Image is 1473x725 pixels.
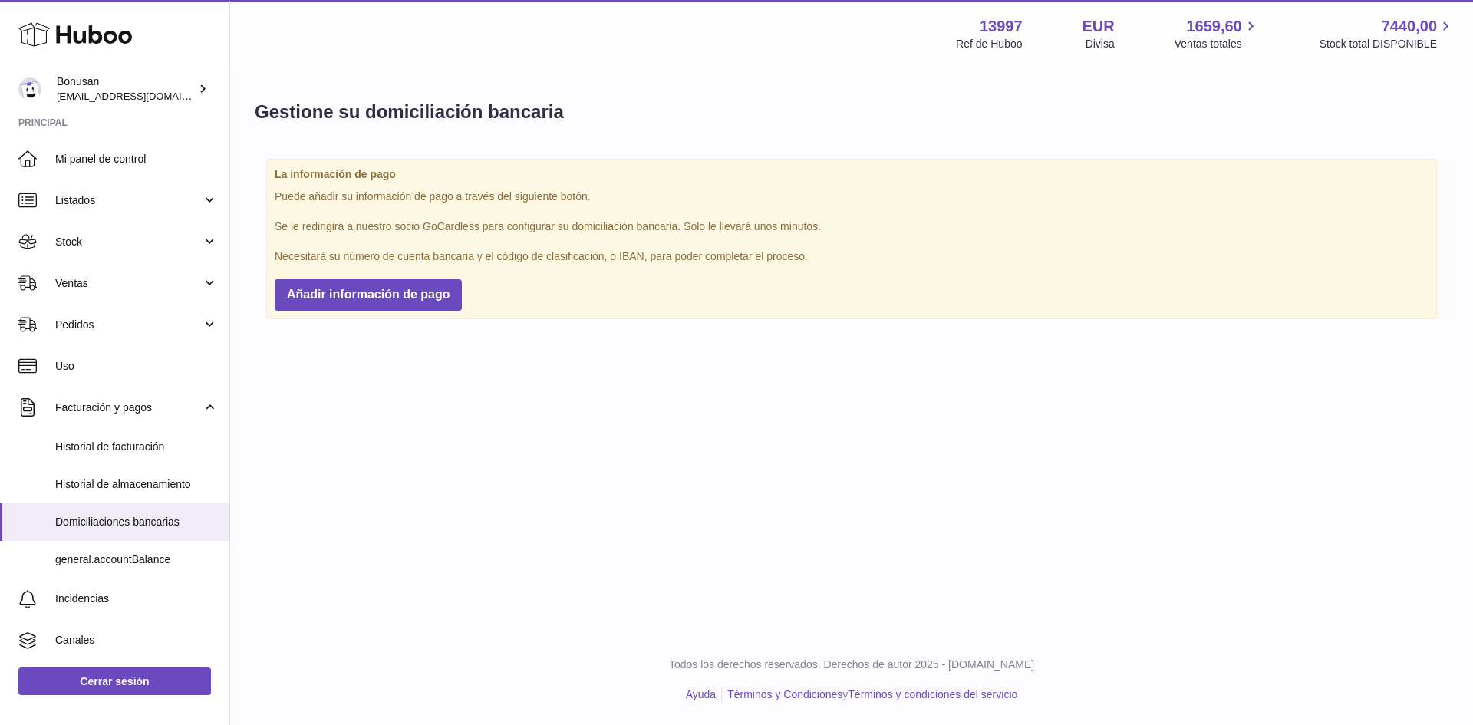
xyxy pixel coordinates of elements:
[57,74,195,104] div: Bonusan
[55,152,218,166] span: Mi panel de control
[55,276,202,291] span: Ventas
[727,688,842,700] a: Términos y Condiciones
[1086,37,1115,51] div: Divisa
[980,16,1023,37] strong: 13997
[1186,16,1241,37] span: 1659,60
[287,288,450,301] span: Añadir información de pago
[956,37,1022,51] div: Ref de Huboo
[848,688,1017,700] a: Términos y condiciones del servicio
[55,235,202,249] span: Stock
[1175,16,1260,51] a: 1659,60 Ventas totales
[1320,16,1455,51] a: 7440,00 Stock total DISPONIBLE
[1320,37,1455,51] span: Stock total DISPONIBLE
[55,440,218,454] span: Historial de facturación
[275,219,1429,234] p: Se le redirigirá a nuestro socio GoCardless para configurar su domiciliación bancaria. Solo le ll...
[722,687,1017,702] li: y
[275,279,462,311] button: Añadir información de pago
[255,100,564,124] h1: Gestione su domiciliación bancaria
[57,90,226,102] span: [EMAIL_ADDRESS][DOMAIN_NAME]
[55,515,218,529] span: Domiciliaciones bancarias
[55,318,202,332] span: Pedidos
[18,667,211,695] a: Cerrar sesión
[55,633,218,648] span: Canales
[275,167,1429,182] strong: La información de pago
[1175,37,1260,51] span: Ventas totales
[242,657,1461,672] p: Todos los derechos reservados. Derechos de autor 2025 - [DOMAIN_NAME]
[55,552,218,567] span: general.accountBalance
[275,249,1429,264] p: Necesitará su número de cuenta bancaria y el código de clasificación, o IBAN, para poder completa...
[55,477,218,492] span: Historial de almacenamiento
[1083,16,1115,37] strong: EUR
[55,193,202,208] span: Listados
[18,77,41,101] img: info@bonusan.es
[55,592,218,606] span: Incidencias
[686,688,716,700] a: Ayuda
[1382,16,1437,37] span: 7440,00
[55,359,218,374] span: Uso
[55,400,202,415] span: Facturación y pagos
[275,189,1429,204] p: Puede añadir su información de pago a través del siguiente botón.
